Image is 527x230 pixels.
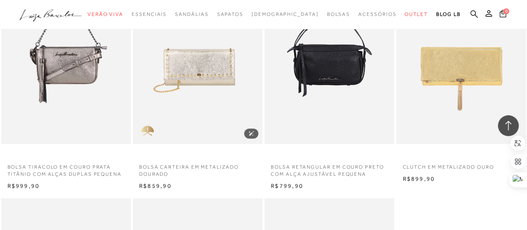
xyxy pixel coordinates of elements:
[252,7,319,22] a: noSubCategoriesText
[217,7,243,22] a: categoryNavScreenReaderText
[265,159,394,178] a: BOLSA RETANGULAR EM COURO PRETO COM ALÇA AJUSTÁVEL PEQUENA
[405,11,428,17] span: Outlet
[271,182,303,189] span: R$799,90
[252,11,319,17] span: [DEMOGRAPHIC_DATA]
[133,119,162,144] img: golden_caliandra_v6.png
[217,11,243,17] span: Sapatos
[132,7,167,22] a: categoryNavScreenReaderText
[327,7,350,22] a: categoryNavScreenReaderText
[405,7,428,22] a: categoryNavScreenReaderText
[402,175,435,182] span: R$899,90
[327,11,350,17] span: Bolsas
[139,182,172,189] span: R$859,90
[132,11,167,17] span: Essenciais
[1,159,131,178] a: BOLSA TIRACOLO EM COURO PRATA TITÂNIO COM ALÇAS DUPLAS PEQUENA
[436,7,460,22] a: BLOG LB
[358,11,396,17] span: Acessórios
[358,7,396,22] a: categoryNavScreenReaderText
[87,11,123,17] span: Verão Viva
[133,159,262,178] a: BOLSA CARTEIRA EM METALIZADO DOURADO
[7,182,40,189] span: R$999,90
[497,9,509,20] button: 0
[436,11,460,17] span: BLOG LB
[175,11,208,17] span: Sandálias
[503,8,509,14] span: 0
[396,159,526,171] a: CLUTCH EM METALIZADO OURO
[175,7,208,22] a: categoryNavScreenReaderText
[87,7,123,22] a: categoryNavScreenReaderText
